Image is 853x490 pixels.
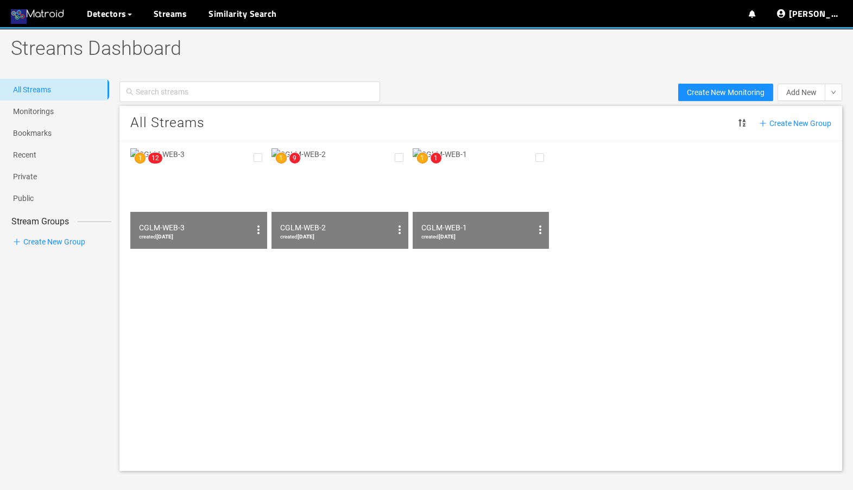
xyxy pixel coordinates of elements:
[759,120,767,127] span: plus
[439,234,456,240] b: [DATE]
[154,7,187,20] a: Streams
[13,172,37,181] a: Private
[391,221,408,238] button: options
[126,88,134,96] span: search
[136,84,374,99] input: Search streams
[3,215,78,228] span: Stream Groups
[156,234,173,240] b: [DATE]
[293,154,296,162] span: 9
[87,7,127,20] span: Detectors
[139,221,250,234] div: CGLM-WEB-3
[825,84,842,101] button: down
[434,154,438,162] span: 1
[298,234,314,240] b: [DATE]
[250,221,267,238] button: options
[778,84,825,101] button: Add New
[687,86,764,98] span: Create New Monitoring
[421,234,456,240] span: created
[280,234,314,240] span: created
[13,150,36,159] a: Recent
[280,221,391,234] div: CGLM-WEB-2
[532,221,549,238] button: options
[130,115,205,131] span: All Streams
[11,6,65,22] img: Matroid logo
[139,234,173,240] span: created
[13,107,54,116] a: Monitorings
[421,221,532,234] div: CGLM-WEB-1
[13,129,52,137] a: Bookmarks
[831,90,836,96] span: down
[13,194,34,203] a: Public
[271,148,408,249] img: CGLM-WEB-2
[151,154,159,162] span: 12
[130,148,267,249] img: CGLM-WEB-3
[759,117,831,129] span: Create New Group
[413,148,549,249] img: CGLM-WEB-1
[13,85,51,94] a: All Streams
[678,84,773,101] button: Create New Monitoring
[786,86,817,98] span: Add New
[208,7,277,20] a: Similarity Search
[13,238,21,246] span: plus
